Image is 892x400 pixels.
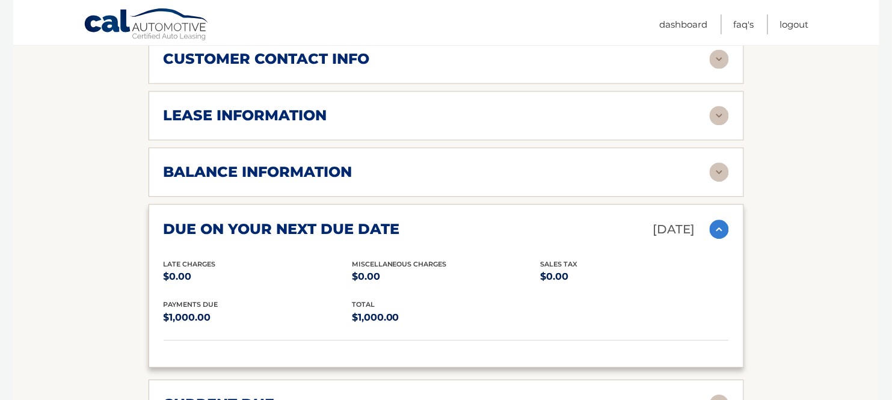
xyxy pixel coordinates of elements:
[780,14,809,34] a: Logout
[710,162,729,182] img: accordion-rest.svg
[164,106,327,125] h2: lease information
[352,260,447,268] span: Miscellaneous Charges
[164,300,218,309] span: Payments Due
[84,8,210,43] a: Cal Automotive
[540,268,728,285] p: $0.00
[164,309,352,326] p: $1,000.00
[164,220,400,238] h2: due on your next due date
[660,14,708,34] a: Dashboard
[164,260,216,268] span: Late Charges
[540,260,577,268] span: Sales Tax
[734,14,754,34] a: FAQ's
[653,219,695,240] p: [DATE]
[164,50,370,68] h2: customer contact info
[710,49,729,69] img: accordion-rest.svg
[352,309,540,326] p: $1,000.00
[352,268,540,285] p: $0.00
[352,300,375,309] span: total
[164,163,352,181] h2: balance information
[710,220,729,239] img: accordion-active.svg
[710,106,729,125] img: accordion-rest.svg
[164,268,352,285] p: $0.00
